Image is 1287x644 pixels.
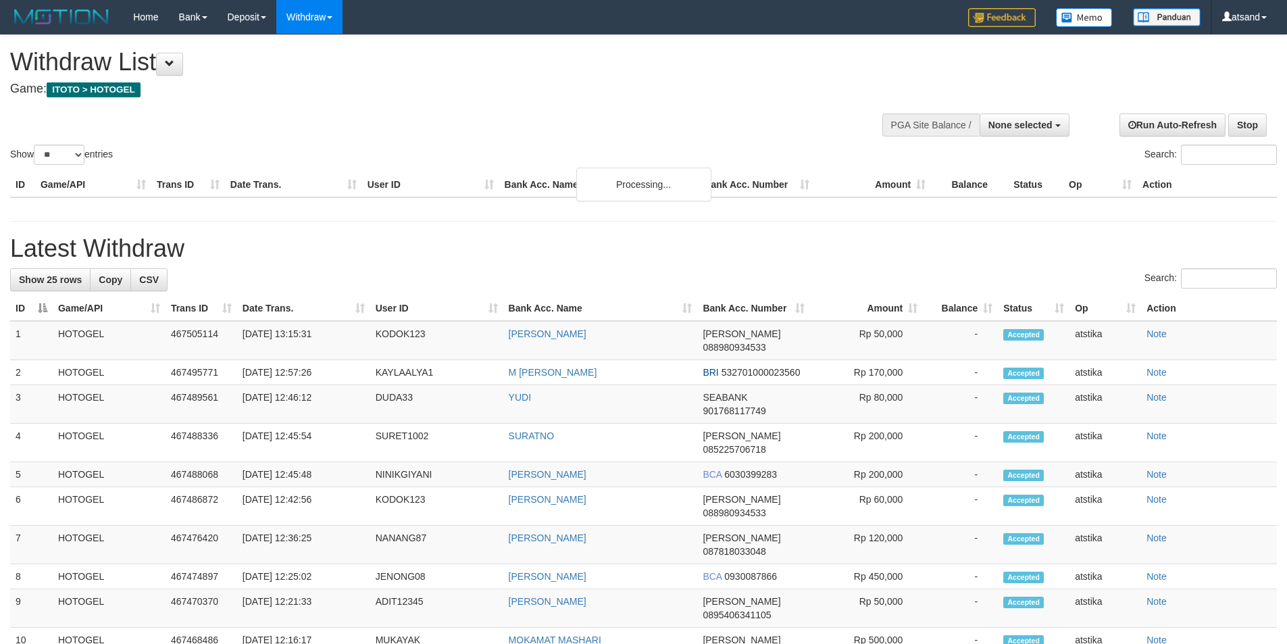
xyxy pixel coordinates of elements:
[1069,589,1141,628] td: atstika
[1146,392,1167,403] a: Note
[166,360,237,385] td: 467495771
[53,360,166,385] td: HOTOGEL
[931,172,1008,197] th: Balance
[724,469,777,480] span: Copy 6030399283 to clipboard
[237,589,370,628] td: [DATE] 12:21:33
[10,82,844,96] h4: Game:
[10,526,53,564] td: 7
[1069,564,1141,589] td: atstika
[923,424,998,462] td: -
[1181,145,1277,165] input: Search:
[815,172,931,197] th: Amount
[810,589,923,628] td: Rp 50,000
[722,367,801,378] span: Copy 532701000023560 to clipboard
[509,469,586,480] a: [PERSON_NAME]
[1003,393,1044,404] span: Accepted
[810,526,923,564] td: Rp 120,000
[53,385,166,424] td: HOTOGEL
[1137,172,1277,197] th: Action
[1069,424,1141,462] td: atstika
[923,462,998,487] td: -
[1069,526,1141,564] td: atstika
[1003,470,1044,481] span: Accepted
[1133,8,1201,26] img: panduan.png
[1069,385,1141,424] td: atstika
[166,424,237,462] td: 467488336
[1003,329,1044,341] span: Accepted
[362,172,499,197] th: User ID
[923,321,998,360] td: -
[703,532,780,543] span: [PERSON_NAME]
[53,321,166,360] td: HOTOGEL
[988,120,1053,130] span: None selected
[509,494,586,505] a: [PERSON_NAME]
[10,172,35,197] th: ID
[703,367,718,378] span: BRI
[166,385,237,424] td: 467489561
[34,145,84,165] select: Showentries
[810,385,923,424] td: Rp 80,000
[166,296,237,321] th: Trans ID: activate to sort column ascending
[35,172,151,197] th: Game/API
[810,321,923,360] td: Rp 50,000
[703,430,780,441] span: [PERSON_NAME]
[370,526,503,564] td: NANANG87
[53,526,166,564] td: HOTOGEL
[724,571,777,582] span: Copy 0930087866 to clipboard
[1146,328,1167,339] a: Note
[1181,268,1277,289] input: Search:
[923,487,998,526] td: -
[1003,368,1044,379] span: Accepted
[810,424,923,462] td: Rp 200,000
[882,114,980,137] div: PGA Site Balance /
[10,360,53,385] td: 2
[130,268,168,291] a: CSV
[923,385,998,424] td: -
[237,296,370,321] th: Date Trans.: activate to sort column ascending
[703,405,765,416] span: Copy 901768117749 to clipboard
[503,296,698,321] th: Bank Acc. Name: activate to sort column ascending
[703,596,780,607] span: [PERSON_NAME]
[1003,495,1044,506] span: Accepted
[1069,360,1141,385] td: atstika
[810,462,923,487] td: Rp 200,000
[53,424,166,462] td: HOTOGEL
[53,296,166,321] th: Game/API: activate to sort column ascending
[923,360,998,385] td: -
[703,507,765,518] span: Copy 088980934533 to clipboard
[1119,114,1226,137] a: Run Auto-Refresh
[1146,430,1167,441] a: Note
[1069,321,1141,360] td: atstika
[10,7,113,27] img: MOTION_logo.png
[10,235,1277,262] h1: Latest Withdraw
[53,589,166,628] td: HOTOGEL
[166,564,237,589] td: 467474897
[10,487,53,526] td: 6
[703,610,771,620] span: Copy 0895406341105 to clipboard
[370,589,503,628] td: ADIT12345
[1069,487,1141,526] td: atstika
[166,321,237,360] td: 467505114
[10,296,53,321] th: ID: activate to sort column descending
[237,360,370,385] td: [DATE] 12:57:26
[1063,172,1137,197] th: Op
[499,172,699,197] th: Bank Acc. Name
[1146,367,1167,378] a: Note
[1146,469,1167,480] a: Note
[237,462,370,487] td: [DATE] 12:45:48
[10,145,113,165] label: Show entries
[1003,431,1044,443] span: Accepted
[90,268,131,291] a: Copy
[703,546,765,557] span: Copy 087818033048 to clipboard
[703,469,722,480] span: BCA
[509,328,586,339] a: [PERSON_NAME]
[703,494,780,505] span: [PERSON_NAME]
[151,172,225,197] th: Trans ID
[99,274,122,285] span: Copy
[1228,114,1267,137] a: Stop
[237,526,370,564] td: [DATE] 12:36:25
[509,430,554,441] a: SURATNO
[53,462,166,487] td: HOTOGEL
[998,296,1069,321] th: Status: activate to sort column ascending
[703,444,765,455] span: Copy 085225706718 to clipboard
